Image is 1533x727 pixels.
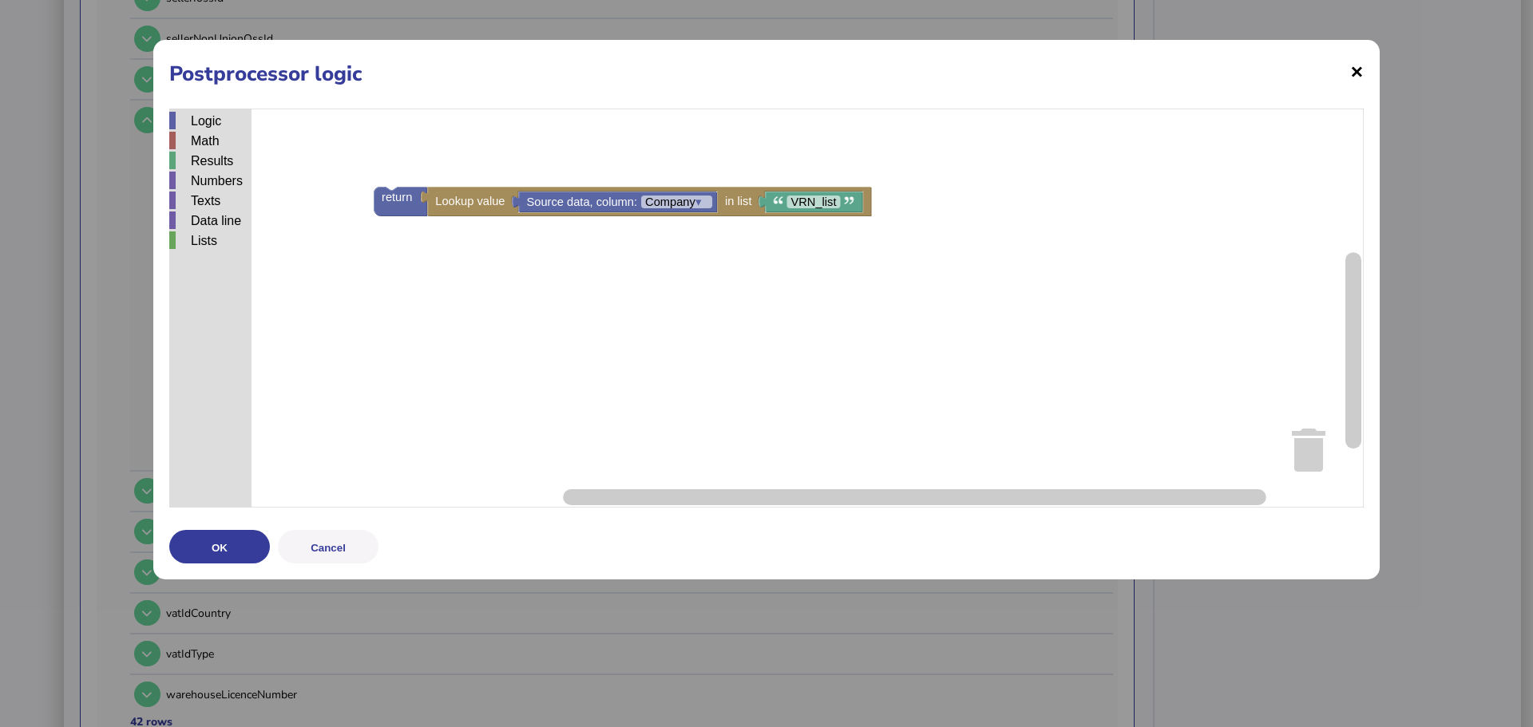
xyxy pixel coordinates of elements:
[695,196,702,208] tspan: ▾
[645,196,702,208] text: Company
[382,191,412,203] text: return
[169,109,1364,508] div: Blockly Workspace
[169,60,1364,88] h1: Postprocessor logic
[527,196,638,208] text: Source data, column:
[791,196,837,208] text: VRN_list
[1350,56,1364,86] span: ×
[169,530,270,563] button: OK
[435,195,505,207] text: Lookup value
[278,530,378,563] button: Cancel
[725,195,751,207] text: in list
